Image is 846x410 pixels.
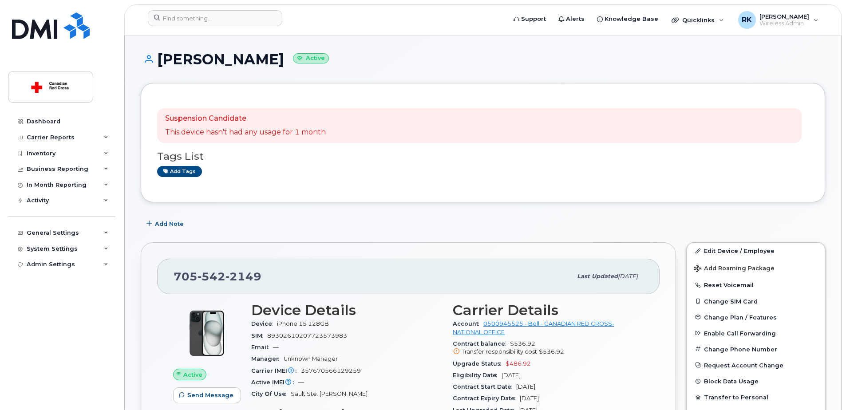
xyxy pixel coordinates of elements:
span: SIM [251,332,267,339]
span: 705 [174,270,261,283]
span: Upgrade Status [453,360,506,367]
button: Block Data Usage [687,373,825,389]
span: iPhone 15 128GB [277,320,329,327]
span: City Of Use [251,390,291,397]
span: Carrier IMEI [251,367,301,374]
span: Enable Call Forwarding [704,330,776,336]
span: $486.92 [506,360,531,367]
button: Change Phone Number [687,341,825,357]
span: Last updated [577,273,618,280]
img: iPhone_15_Black.png [180,307,233,360]
span: 357670566129259 [301,367,361,374]
p: Suspension Candidate [165,114,326,124]
span: 89302610207723573983 [267,332,347,339]
span: 2149 [225,270,261,283]
span: Send Message [187,391,233,399]
span: Contract Expiry Date [453,395,520,402]
span: Unknown Manager [284,355,338,362]
button: Add Roaming Package [687,259,825,277]
span: $536.92 [453,340,644,356]
a: 0500945525 - Bell - CANADIAN RED CROSS- NATIONAL OFFICE [453,320,614,335]
button: Send Message [173,387,241,403]
span: $536.92 [539,348,564,355]
span: Manager [251,355,284,362]
span: [DATE] [520,395,539,402]
span: Contract balance [453,340,510,347]
button: Add Note [141,216,191,232]
a: Add tags [157,166,202,177]
span: Active IMEI [251,379,298,386]
button: Change SIM Card [687,293,825,309]
span: Device [251,320,277,327]
span: Active [183,371,202,379]
h3: Device Details [251,302,442,318]
span: [DATE] [516,383,535,390]
a: Edit Device / Employee [687,243,825,259]
h1: [PERSON_NAME] [141,51,825,67]
span: — [298,379,304,386]
h3: Tags List [157,151,809,162]
span: Add Note [155,220,184,228]
span: Add Roaming Package [694,265,775,273]
button: Transfer to Personal [687,389,825,405]
button: Change Plan / Features [687,309,825,325]
span: Email [251,344,273,351]
span: Sault Ste. [PERSON_NAME] [291,390,368,397]
span: 542 [198,270,225,283]
span: Account [453,320,483,327]
p: This device hasn't had any usage for 1 month [165,127,326,138]
h3: Carrier Details [453,302,644,318]
button: Request Account Change [687,357,825,373]
button: Reset Voicemail [687,277,825,293]
small: Active [293,53,329,63]
span: Change Plan / Features [704,314,777,320]
span: Contract Start Date [453,383,516,390]
span: — [273,344,279,351]
span: Transfer responsibility cost [462,348,537,355]
span: [DATE] [618,273,638,280]
button: Enable Call Forwarding [687,325,825,341]
span: Eligibility Date [453,372,502,378]
span: [DATE] [502,372,521,378]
